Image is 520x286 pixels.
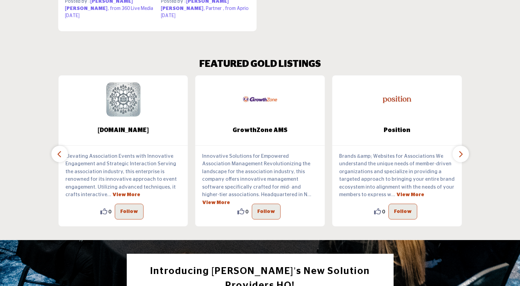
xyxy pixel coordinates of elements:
span: 0 [246,208,248,215]
span: , from Aprio [223,6,249,11]
span: [PERSON_NAME] [65,6,108,11]
a: View More [112,192,140,197]
span: [DATE] [161,13,176,18]
p: Follow [257,207,275,216]
a: View More [396,192,424,197]
span: [DATE] [65,13,80,18]
span: ... [307,192,311,197]
b: Event.Quest [69,121,178,140]
img: GrowthZone AMS [243,82,277,117]
a: [DOMAIN_NAME] [59,121,188,140]
span: 0 [109,208,111,215]
p: Follow [394,207,412,216]
p: Brands &amp; Websites for Associations We understand the unique needs of member-driven organizati... [339,153,455,199]
span: ... [391,192,395,197]
p: Elevating Association Events with Innovative Engagement and Strategic Interaction Serving the ass... [65,153,181,199]
span: GrowthZone AMS [206,126,314,135]
span: Position [343,126,451,135]
span: , Partner [203,6,222,11]
a: Position [332,121,462,140]
a: View More [202,200,230,205]
p: Follow [120,207,138,216]
span: [PERSON_NAME] [161,6,203,11]
b: GrowthZone AMS [206,121,314,140]
b: Position [343,121,451,140]
span: [DOMAIN_NAME] [69,126,178,135]
span: , from 360 Live Media [108,6,153,11]
span: ... [107,192,111,197]
h2: FEATURED GOLD LISTINGS [199,59,321,70]
img: Event.Quest [106,82,140,117]
a: GrowthZone AMS [195,121,325,140]
button: Follow [388,204,417,219]
img: Position [380,82,414,117]
button: Follow [252,204,281,219]
p: Innovative Solutions for Empowered Association Management Revolutionizing the landscape for the a... [202,153,318,207]
button: Follow [115,204,144,219]
span: 0 [382,208,385,215]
